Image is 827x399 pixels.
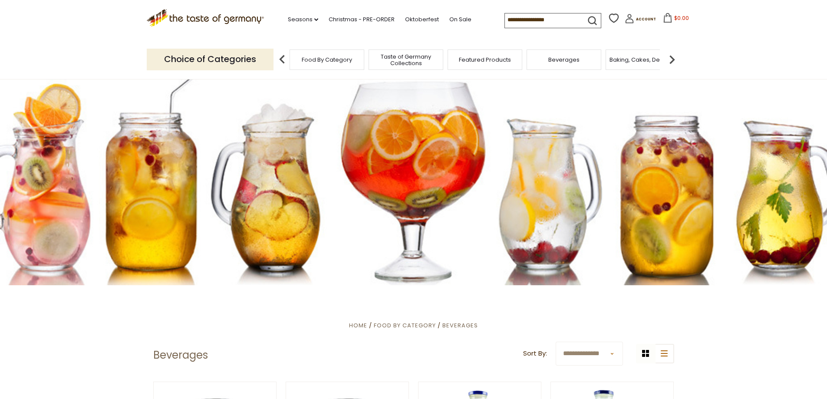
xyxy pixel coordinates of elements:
p: Choice of Categories [147,49,273,70]
a: Christmas - PRE-ORDER [329,15,395,24]
span: Account [636,17,656,22]
label: Sort By: [523,348,547,359]
a: Taste of Germany Collections [371,53,441,66]
a: Seasons [288,15,318,24]
a: On Sale [449,15,471,24]
a: Account [625,14,656,26]
h1: Beverages [153,349,208,362]
a: Food By Category [374,321,436,330]
a: Beverages [548,56,580,63]
img: previous arrow [273,51,291,68]
a: Featured Products [459,56,511,63]
img: next arrow [663,51,681,68]
a: Food By Category [302,56,352,63]
a: Beverages [442,321,478,330]
button: $0.00 [658,13,695,26]
a: Home [349,321,367,330]
a: Baking, Cakes, Desserts [610,56,677,63]
a: Oktoberfest [405,15,439,24]
span: $0.00 [674,14,689,22]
